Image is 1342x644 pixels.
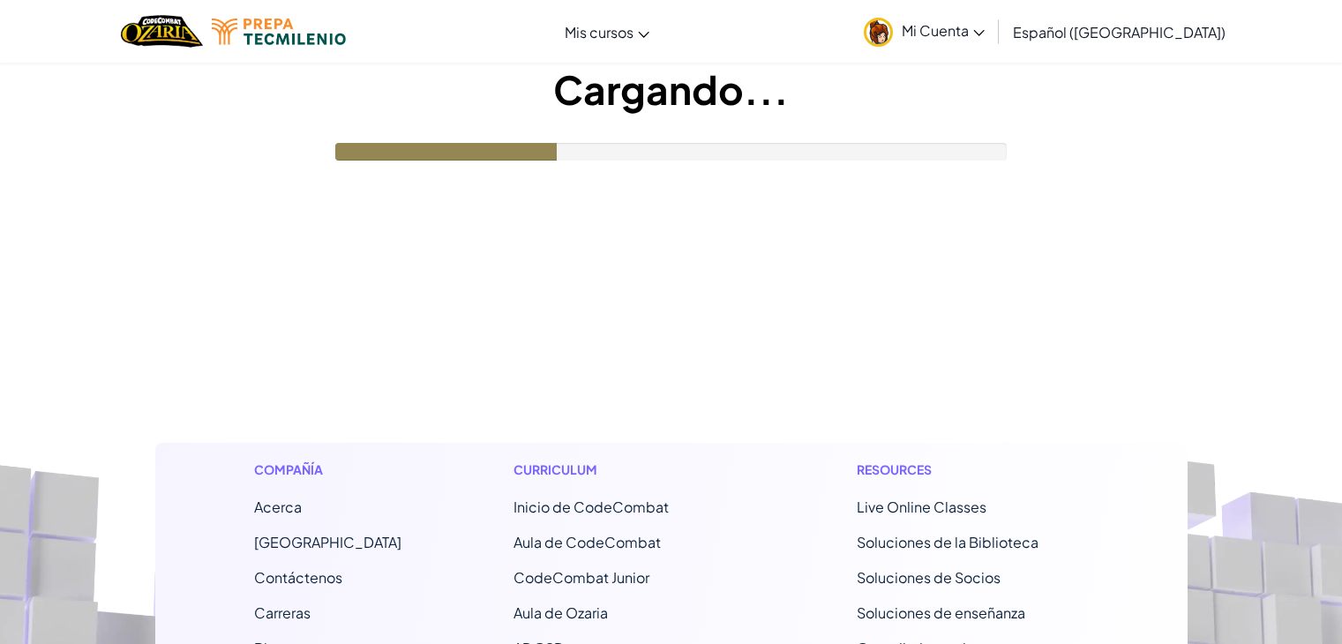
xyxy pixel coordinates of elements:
h1: Resources [857,461,1089,479]
span: Español ([GEOGRAPHIC_DATA]) [1013,23,1226,41]
img: Home [121,13,203,49]
a: Aula de Ozaria [514,603,608,622]
a: Acerca [254,498,302,516]
span: Mis cursos [565,23,634,41]
a: Live Online Classes [857,498,986,516]
a: Aula de CodeCombat [514,533,661,551]
a: Mi Cuenta [855,4,993,59]
span: Inicio de CodeCombat [514,498,669,516]
h1: Curriculum [514,461,746,479]
a: Ozaria by CodeCombat logo [121,13,203,49]
a: Mis cursos [556,8,658,56]
span: Contáctenos [254,568,342,587]
a: [GEOGRAPHIC_DATA] [254,533,401,551]
span: Mi Cuenta [902,21,985,40]
a: Carreras [254,603,311,622]
img: avatar [864,18,893,47]
a: CodeCombat Junior [514,568,649,587]
img: Tecmilenio logo [212,19,346,45]
a: Soluciones de la Biblioteca [857,533,1038,551]
a: Soluciones de enseñanza [857,603,1025,622]
a: Español ([GEOGRAPHIC_DATA]) [1004,8,1234,56]
a: Soluciones de Socios [857,568,1001,587]
h1: Compañía [254,461,401,479]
